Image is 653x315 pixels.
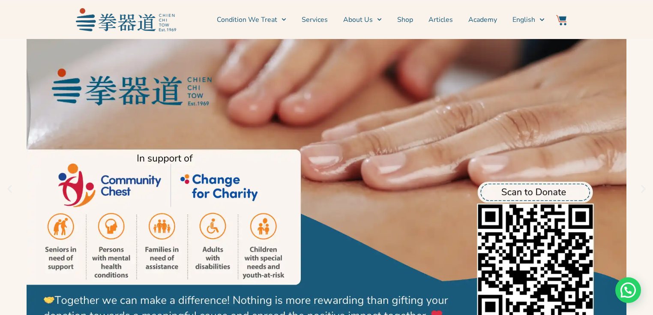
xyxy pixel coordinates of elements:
a: Shop [397,9,413,30]
a: About Us [343,9,382,30]
div: Need help? WhatsApp contact [615,277,641,303]
a: Switch to English [512,9,544,30]
nav: Menu [180,9,545,30]
a: Articles [428,9,453,30]
div: Previous slide [4,184,15,195]
a: Condition We Treat [217,9,286,30]
a: Academy [468,9,497,30]
div: Next slide [638,184,649,195]
img: Website Icon-03 [556,15,566,25]
a: Services [302,9,328,30]
span: English [512,15,535,25]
